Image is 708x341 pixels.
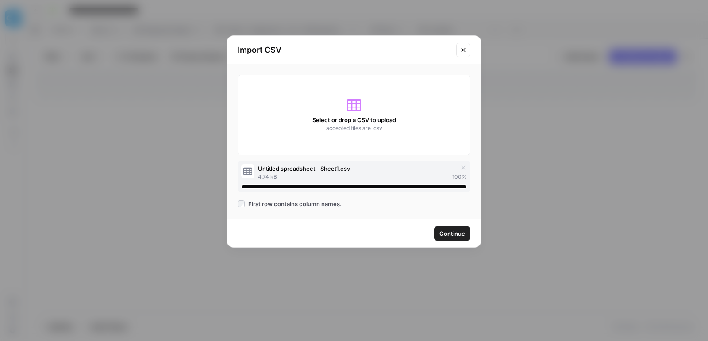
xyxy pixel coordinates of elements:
span: Continue [439,229,465,238]
h2: Import CSV [238,44,451,56]
input: First row contains column names. [238,200,245,207]
span: Untitled spreadsheet - Sheet1.csv [258,164,350,173]
span: First row contains column names. [248,199,342,208]
span: Select or drop a CSV to upload [312,115,396,124]
button: Continue [434,226,470,241]
span: 4.74 kB [258,173,277,181]
span: 100 % [452,173,467,181]
button: Close modal [456,43,470,57]
span: accepted files are .csv [326,124,382,132]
